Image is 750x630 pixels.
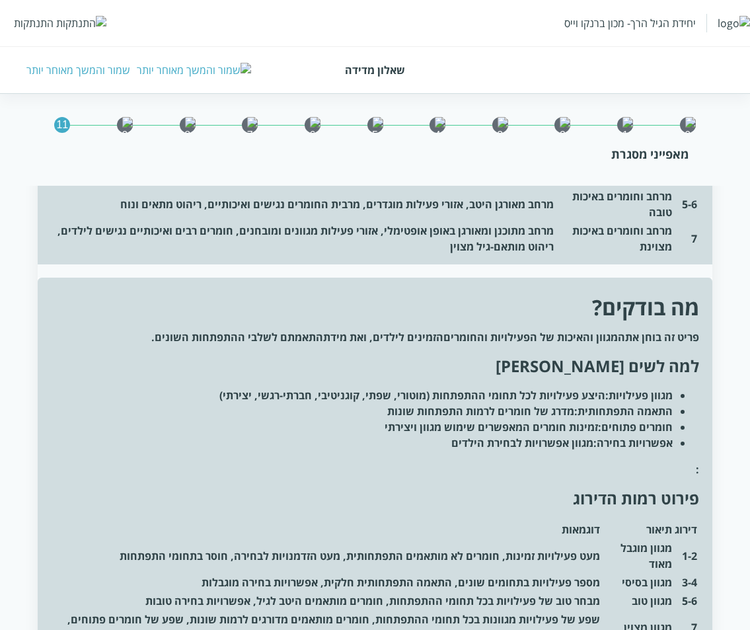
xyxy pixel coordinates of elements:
[52,539,601,572] td: מעט פעילויות זמינות, חומרים לא מותאמים התפתחותית, מעט הזדמנויות לבחירה, חוסר בתחומי התפתחות
[367,117,383,133] img: 5
[556,222,673,255] td: מרחב וחומרים באיכות מצוינת
[155,330,323,344] span: התאמתם לשלבי ההתפתחות השונים
[556,188,673,221] td: מרחב וחומרים באיכות טובה
[51,419,673,435] li: זמינות חומרים המאפשרים שימוש מגוון ויצירתי
[602,539,673,572] td: מגוון מוגבל מאוד
[242,117,258,133] img: 7
[674,539,698,572] td: 1-2
[54,117,70,133] div: 11
[443,330,625,344] span: המגוון והאיכות של הפעילויות והחומרים
[52,188,554,221] td: מרחב מאורגן היטב, אזורי פעילות מוגדרים, מרבית החומרים נגישים ואיכותיים, ריהוט מתאים ונוח
[602,574,673,591] td: מגוון בסיסי
[51,299,700,315] h1: מה בודקים?
[51,491,700,506] h2: פירוט רמות הדירוג
[598,420,673,434] strong: חומרים פתוחים:
[605,388,673,403] strong: מגוון פעילויות:
[593,436,673,450] strong: אפשרויות בחירה:
[51,387,673,403] li: היצע פעילויות לכל תחומי ההתפתחות (מוטורי, שפתי, קוגניטיבי, חברתי-רגשי, יצירתי)
[26,63,130,77] div: שמור והמשך מאוחר יותר
[52,222,554,255] td: מרחב מתוכנן ומאורגן באופן אופטימלי, אזורי פעילות מגוונים ומובחנים, חומרים רבים ואיכותיים נגישים ל...
[674,188,698,221] td: 5-6
[492,117,508,133] img: 3
[180,117,196,133] img: 8
[117,117,133,133] img: 9
[52,574,601,591] td: מספר פעילויות בתחומים שונים, התאמה התפתחותית חלקית, אפשרויות בחירה מוגבלות
[674,222,698,255] td: 7
[305,117,320,133] img: 6
[52,592,601,610] td: מבחר טוב של פעילויות בכל תחומי ההתפתחות, חומרים מותאמים היטב לגיל, אפשרויות בחירה טובות
[137,63,251,77] img: שמור והמשך מאוחר יותר
[51,435,673,451] li: מגוון אפשרויות לבחירת הילדים
[51,329,700,345] p: פריט זה בוחן את הזמינים לילדים, ואת מידת .
[602,592,673,610] td: מגוון טוב
[14,16,54,30] div: התנתקות
[52,521,601,538] th: דוגמאות
[602,521,673,538] th: תיאור
[51,358,700,374] h2: למה לשים [PERSON_NAME]
[718,16,750,30] img: logo
[574,404,673,418] strong: התאמה התפתחותית:
[564,16,696,30] div: יחידת הגיל הרך- מכון ברנקו וייס
[617,117,633,133] img: 1
[674,521,698,538] th: דירוג
[554,117,570,133] img: 2
[674,574,698,591] td: 3-4
[430,117,445,133] img: 4
[51,403,673,419] li: מדרג של חומרים לרמות התפתחות שונות
[61,146,689,162] div: מאפייני מסגרת
[674,592,698,610] td: 5-6
[56,16,106,30] img: התנתקות
[680,117,696,133] img: 0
